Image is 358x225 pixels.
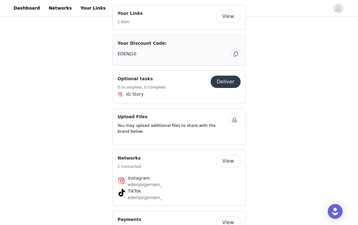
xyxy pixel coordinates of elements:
[118,10,143,17] h4: Your Links
[112,150,246,206] div: Networks
[112,70,246,103] div: Optional tasks
[77,1,109,15] a: Your Links
[128,181,230,188] p: edenjorgensen_
[216,10,241,23] button: View
[118,216,141,223] h4: Payments
[139,1,166,15] a: Payouts
[118,164,141,169] h5: 2 Connected
[118,51,137,57] span: EDENJ10
[118,123,228,135] p: You may upload additional files to share with the brand below.
[211,76,241,88] button: Deliver
[118,92,123,97] img: Instagram Icon
[216,155,241,167] button: View
[128,194,230,201] p: edenjorgensen_
[10,1,44,15] a: Dashboard
[118,155,141,161] h4: Networks
[335,3,341,13] div: avatar
[118,76,166,82] h4: Optional tasks
[118,85,166,90] h5: 0 Incomplete, 0 Complete
[126,91,144,98] span: IG Story
[128,175,230,181] h4: Instagram
[118,114,228,120] h4: Upload Files
[328,204,343,219] div: Open Intercom Messenger
[128,188,230,194] h4: TikTok
[118,177,125,185] img: Instagram Icon
[118,40,167,47] span: Your Discount Code:
[118,19,143,25] h5: 1 Item
[111,1,137,15] a: Insights
[45,1,75,15] a: Networks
